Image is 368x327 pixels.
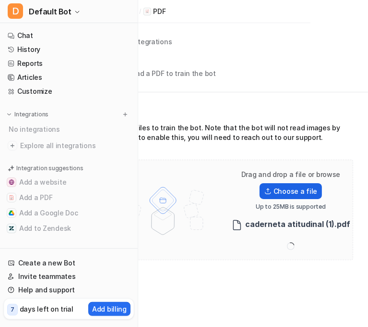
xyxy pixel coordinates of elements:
[11,305,14,314] p: 7
[106,176,220,243] img: File upload illustration
[122,111,129,118] img: menu_add.svg
[145,9,150,14] img: PDF icon
[20,304,73,314] p: days left on trial
[96,106,353,117] h2: Overview
[92,304,127,314] p: Add billing
[4,43,134,56] a: History
[88,302,131,316] button: Add billing
[9,179,14,185] img: Add a website
[4,205,134,221] button: Add a Google DocAdd a Google Doc
[139,7,141,16] span: /
[4,270,134,283] a: Invite teammates
[9,226,14,231] img: Add to Zendesk
[4,139,134,152] a: Explore all integrations
[20,138,130,153] span: Explore all integrations
[9,210,14,216] img: Add a Google Doc
[4,256,134,270] a: Create a new Bot
[4,283,134,297] a: Help and support
[96,123,353,146] div: Upload PDF files to train the bot. Note that the bot will not read images by default, and to enab...
[4,71,134,84] a: Articles
[143,7,166,16] a: PDF iconPDF
[4,110,51,119] button: Integrations
[6,111,12,118] img: expand menu
[14,111,48,118] p: Integrations
[4,57,134,70] a: Reports
[8,3,23,19] span: D
[256,203,325,211] p: Up to 25MB is supported
[153,7,166,16] p: PDF
[245,219,350,229] b: caderneta atitudinal (1).pdf
[6,121,134,137] div: No integrations
[121,68,216,78] div: Upload a PDF to train the bot
[9,195,14,201] img: Add a PDF
[4,190,134,205] button: Add a PDFAdd a PDF
[264,188,272,195] img: Upload icon
[260,183,322,199] label: Choose a file
[4,175,134,190] button: Add a websiteAdd a website
[4,221,134,236] button: Add to ZendeskAdd to Zendesk
[8,141,17,151] img: explore all integrations
[241,170,341,179] p: Drag and drop a file or browse
[4,85,134,98] a: Customize
[4,29,134,42] a: Chat
[16,164,83,173] p: Integration suggestions
[29,5,71,18] span: Default Bot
